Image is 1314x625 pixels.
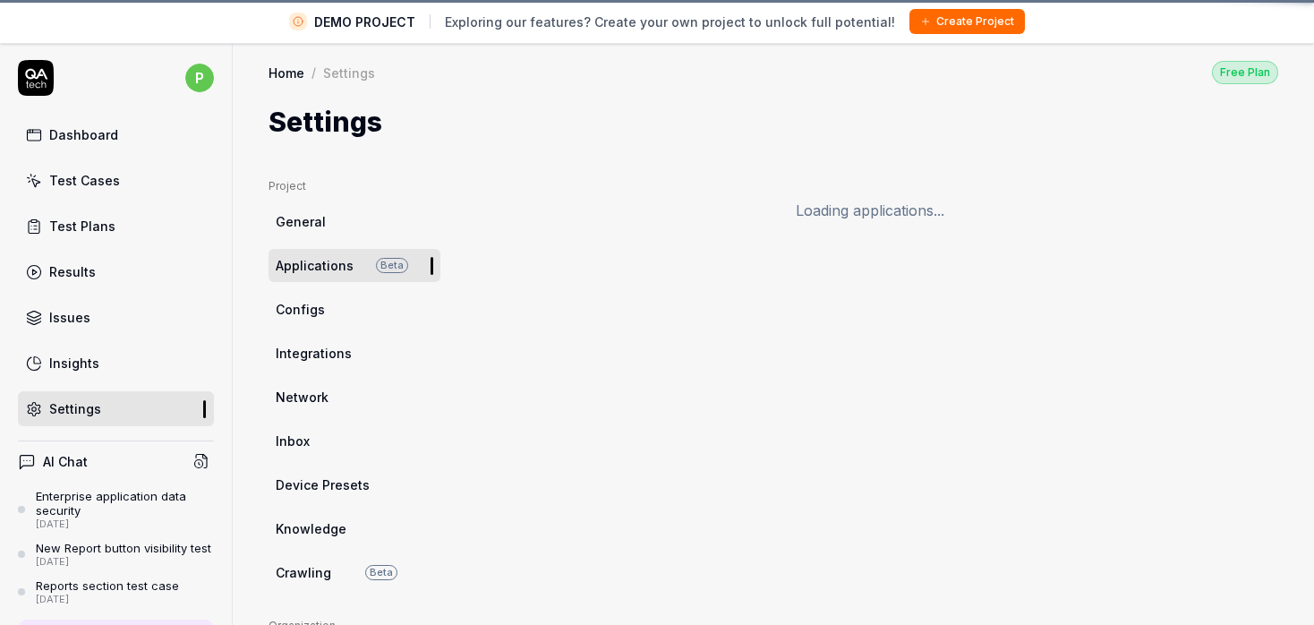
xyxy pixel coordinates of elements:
div: / [311,64,316,81]
span: Applications [276,256,354,275]
div: New Report button visibility test [36,541,211,555]
div: Loading applications... [469,178,1271,243]
span: DEMO PROJECT [314,13,415,31]
div: [DATE] [36,518,214,531]
div: Enterprise application data security [36,489,214,518]
span: Configs [276,300,325,319]
a: Test Cases [18,163,214,198]
a: Insights [18,346,214,381]
button: p [185,60,214,96]
span: Network [276,388,328,407]
div: Insights [49,354,99,372]
button: Free Plan [1212,60,1278,84]
div: Results [49,262,96,281]
a: Reports section test case[DATE] [18,578,214,605]
a: Dashboard [18,117,214,152]
a: Device Presets [269,468,440,501]
span: Inbox [276,432,310,450]
a: Enterprise application data security[DATE] [18,489,214,530]
a: Test Plans [18,209,214,244]
h4: AI Chat [43,452,88,471]
div: Project [269,178,440,194]
span: Exploring our features? Create your own project to unlock full potential! [445,13,895,31]
a: CrawlingBeta [269,556,440,589]
span: Device Presets [276,475,370,494]
a: Network [269,381,440,414]
a: Home [269,64,304,81]
div: [DATE] [36,556,211,569]
a: ApplicationsBeta [269,249,440,282]
a: Results [18,254,214,289]
span: Beta [376,258,408,273]
a: Configs [269,293,440,326]
span: Crawling [276,563,331,582]
a: General [269,205,440,238]
span: General [276,212,326,231]
a: New Report button visibility test[DATE] [18,541,214,568]
div: Dashboard [49,125,118,144]
button: Create Project [909,9,1025,34]
div: Test Plans [49,217,115,235]
div: Settings [323,64,375,81]
div: Reports section test case [36,578,179,593]
span: Integrations [276,344,352,363]
a: Knowledge [269,512,440,545]
div: Free Plan [1212,61,1278,84]
a: Settings [18,391,214,426]
span: Knowledge [276,519,346,538]
a: Inbox [269,424,440,458]
div: Issues [49,308,90,327]
span: Beta [365,565,397,580]
div: Test Cases [49,171,120,190]
h1: Settings [269,102,382,142]
a: Issues [18,300,214,335]
div: [DATE] [36,594,179,606]
a: Integrations [269,337,440,370]
div: Settings [49,399,101,418]
span: p [185,64,214,92]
